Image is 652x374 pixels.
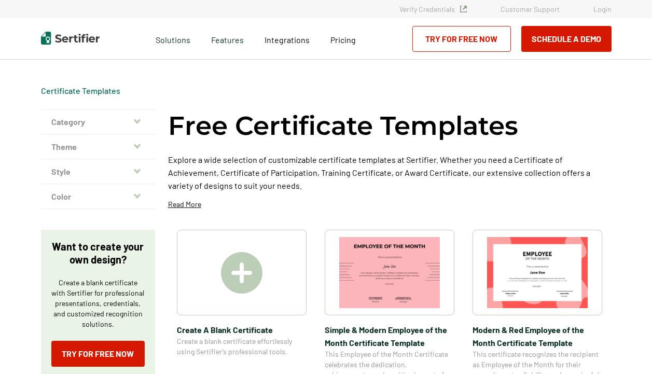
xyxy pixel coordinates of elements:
[412,26,511,52] a: Try for Free Now
[330,35,356,45] span: Pricing
[177,336,307,357] span: Create a blank certificate effortlessly using Sertifier’s professional tools.
[501,5,560,13] a: Customer Support
[487,237,588,308] img: Modern & Red Employee of the Month Certificate Template
[325,323,454,349] span: Simple & Modern Employee of the Month Certificate Template
[593,5,612,13] a: Login
[473,323,602,349] span: Modern & Red Employee of the Month Certificate Template
[168,199,201,210] p: Read More
[265,35,310,45] span: Integrations
[221,252,262,294] img: Create A Blank Certificate
[339,237,440,308] img: Simple & Modern Employee of the Month Certificate Template
[168,109,518,143] h1: Free Certificate Templates
[51,240,145,266] p: Want to create your own design?
[460,6,467,12] img: Verified
[41,134,155,159] button: Theme
[330,32,356,45] a: Pricing
[177,323,307,336] span: Create A Blank Certificate
[156,32,190,45] span: Solutions
[265,32,310,45] a: Integrations
[51,278,145,329] p: Create a blank certificate with Sertifier for professional presentations, credentials, and custom...
[41,32,100,45] img: Sertifier | Digital Credentialing Platform
[168,153,612,192] p: Explore a wide selection of customizable certificate templates at Sertifier. Whether you need a C...
[41,184,155,209] button: Color
[211,32,244,45] span: Features
[41,109,155,134] button: Category
[41,159,155,184] button: Style
[41,86,120,95] a: Certificate Templates
[51,341,145,367] a: Try for Free Now
[41,86,120,96] div: Breadcrumb
[399,5,467,13] a: Verify Credentials
[41,86,120,96] span: Certificate Templates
